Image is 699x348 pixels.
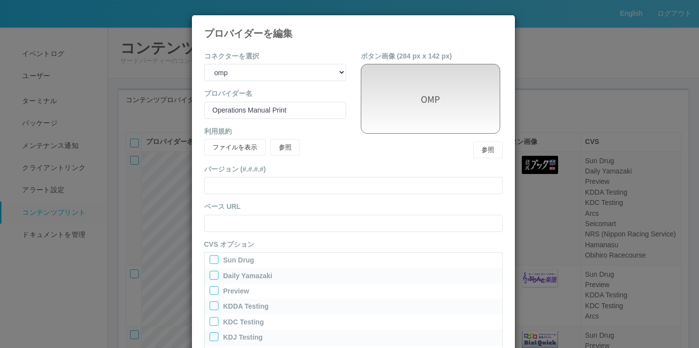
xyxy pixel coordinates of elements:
button: ファイルを表示 [204,139,266,156]
label: コネクターを選択 [204,51,259,61]
h4: プロバイダーを編集 [204,28,503,39]
label: KDJ Testing [223,332,263,343]
img: button_omp.png [361,64,500,134]
label: Sun Drug [223,255,254,265]
label: ボタン画像 (284 px x 142 px) [361,51,452,61]
label: プロバイダー名 [204,88,252,99]
button: 参照 [473,142,503,158]
label: 利用規約 [204,126,232,137]
button: 参照 [270,139,300,156]
label: バージョン (#.#.#.#) [204,164,266,174]
label: KDC Testing [223,317,264,327]
label: Daily Yamazaki [223,271,272,281]
label: CVS オプション [204,239,255,250]
label: ベース URL [204,202,241,212]
label: Preview [223,286,249,296]
label: KDDA Testing [223,301,269,312]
